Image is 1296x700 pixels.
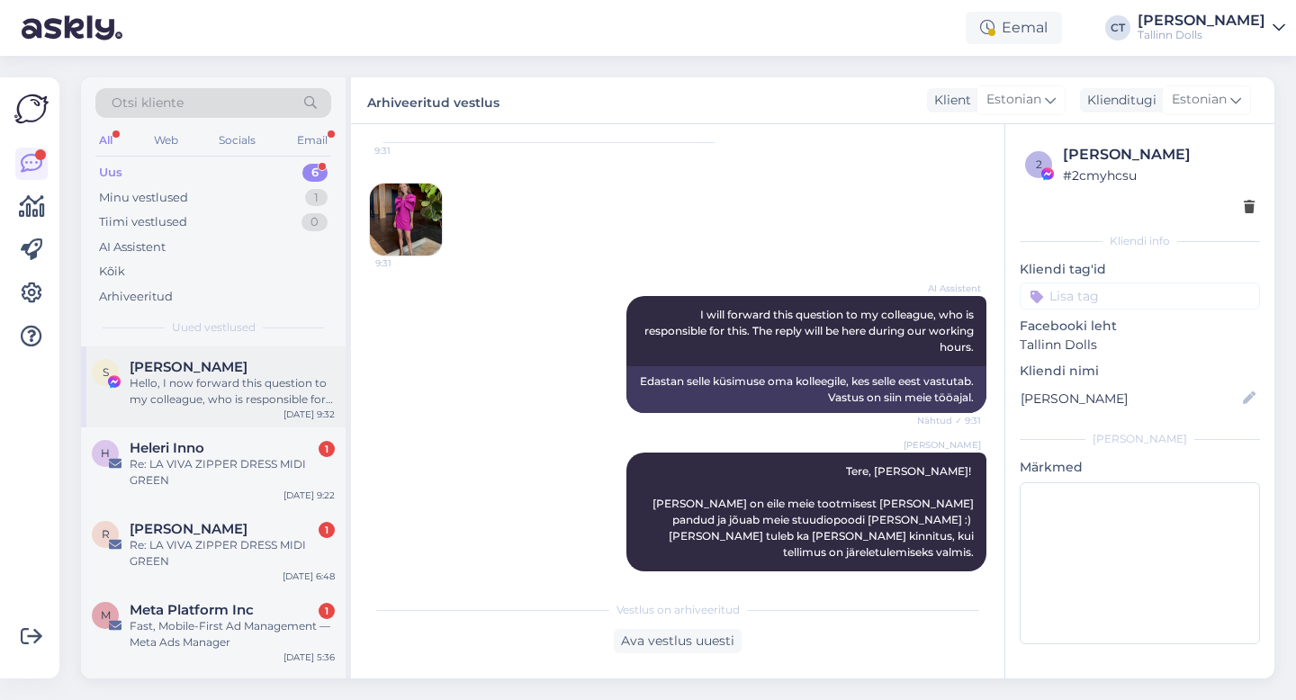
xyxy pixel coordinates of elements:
span: I will forward this question to my colleague, who is responsible for this. The reply will be here... [644,308,976,354]
div: Ava vestlus uuesti [614,629,742,653]
div: Eemal [966,12,1062,44]
span: H [101,446,110,460]
div: [DATE] 6:48 [283,570,335,583]
div: Web [150,129,182,152]
div: 1 [319,441,335,457]
div: Arhiveeritud [99,288,173,306]
div: Socials [215,129,259,152]
div: 1 [305,189,328,207]
a: [PERSON_NAME]Tallinn Dolls [1138,13,1285,42]
div: CT [1105,15,1130,40]
p: Tallinn Dolls [1020,336,1260,354]
span: Estonian [986,90,1041,110]
div: [DATE] 5:36 [283,651,335,664]
div: Tallinn Dolls [1138,28,1265,42]
span: Nähtud ✓ 9:31 [913,414,981,427]
p: Märkmed [1020,458,1260,477]
span: AI Assistent [913,282,981,295]
div: 1 [319,522,335,538]
p: Kliendi tag'id [1020,260,1260,279]
div: Klienditugi [1080,91,1156,110]
div: 0 [301,213,328,231]
div: Re: LA VIVA ZIPPER DRESS MIDI GREEN [130,537,335,570]
div: [PERSON_NAME] [1020,431,1260,447]
label: Arhiveeritud vestlus [367,88,499,112]
span: 9:31 [374,144,442,157]
div: Fast, Mobile-First Ad Management — Meta Ads Manager [130,618,335,651]
input: Lisa tag [1020,283,1260,310]
span: 2 [1036,157,1042,171]
p: Facebooki leht [1020,317,1260,336]
span: 9:31 [375,256,443,270]
div: Kõik [99,263,125,281]
div: Kliendi info [1020,233,1260,249]
div: Uus [99,164,122,182]
span: R [102,527,110,541]
div: [PERSON_NAME] [1063,144,1255,166]
div: Email [293,129,331,152]
input: Lisa nimi [1021,389,1239,408]
div: Re: LA VIVA ZIPPER DRESS MIDI GREEN [130,456,335,489]
div: AI Assistent [99,238,166,256]
span: M [101,608,111,622]
span: Reelika Ilves [130,521,247,537]
div: All [95,129,116,152]
div: [PERSON_NAME] [1138,13,1265,28]
span: 10:27 [913,572,981,586]
div: 6 [302,164,328,182]
div: Tiimi vestlused [99,213,187,231]
p: Kliendi nimi [1020,362,1260,381]
span: S [103,365,109,379]
img: Askly Logo [14,92,49,126]
span: Meta Platform Inc [130,602,254,618]
img: Attachment [370,184,442,256]
span: Sirje Suviste [130,359,247,375]
span: Uued vestlused [172,319,256,336]
span: Heleri Inno [130,440,204,456]
span: Estonian [1172,90,1227,110]
span: [PERSON_NAME] [904,438,981,452]
div: Hello, I now forward this question to my colleague, who is responsible for this. The reply will b... [130,375,335,408]
div: [DATE] 9:32 [283,408,335,421]
div: 1 [319,603,335,619]
span: Otsi kliente [112,94,184,112]
div: # 2cmyhcsu [1063,166,1255,185]
span: Vestlus on arhiveeritud [616,602,740,618]
div: Klient [927,91,971,110]
div: Minu vestlused [99,189,188,207]
div: [DATE] 9:22 [283,489,335,502]
div: Edastan selle küsimuse oma kolleegile, kes selle eest vastutab. Vastus on siin meie tööajal. [626,366,986,413]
